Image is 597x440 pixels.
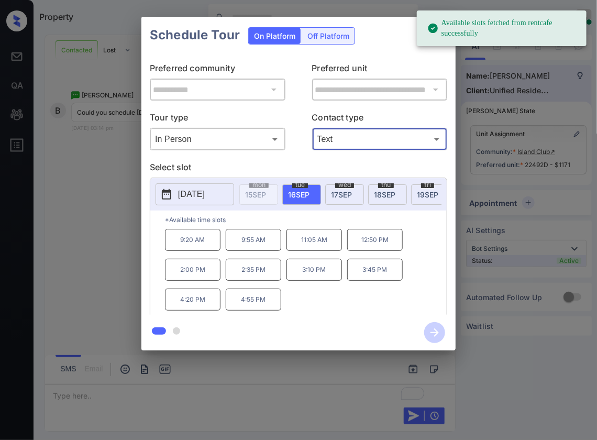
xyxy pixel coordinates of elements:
[165,229,220,251] p: 9:20 AM
[286,229,342,251] p: 11:05 AM
[150,161,447,178] p: Select slot
[312,62,448,79] p: Preferred unit
[331,190,352,199] span: 17 SEP
[421,182,434,188] span: fri
[347,259,403,281] p: 3:45 PM
[374,190,395,199] span: 18 SEP
[141,17,248,53] h2: Schedule Tour
[165,289,220,311] p: 4:20 PM
[315,130,445,148] div: Text
[418,319,451,346] button: btn-next
[178,188,205,201] p: [DATE]
[286,259,342,281] p: 3:10 PM
[335,182,354,188] span: wed
[165,211,447,229] p: *Available time slots
[347,229,403,251] p: 12:50 PM
[226,289,281,311] p: 4:55 PM
[302,28,355,44] div: Off Platform
[150,111,285,128] p: Tour type
[152,130,283,148] div: In Person
[378,182,394,188] span: thu
[226,229,281,251] p: 9:55 AM
[312,111,448,128] p: Contact type
[282,184,321,205] div: date-select
[249,28,301,44] div: On Platform
[292,182,308,188] span: tue
[417,190,438,199] span: 19 SEP
[325,184,364,205] div: date-select
[156,183,234,205] button: [DATE]
[288,190,309,199] span: 16 SEP
[150,62,285,79] p: Preferred community
[165,259,220,281] p: 2:00 PM
[427,14,578,43] div: Available slots fetched from rentcafe successfully
[226,259,281,281] p: 2:35 PM
[368,184,407,205] div: date-select
[411,184,450,205] div: date-select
